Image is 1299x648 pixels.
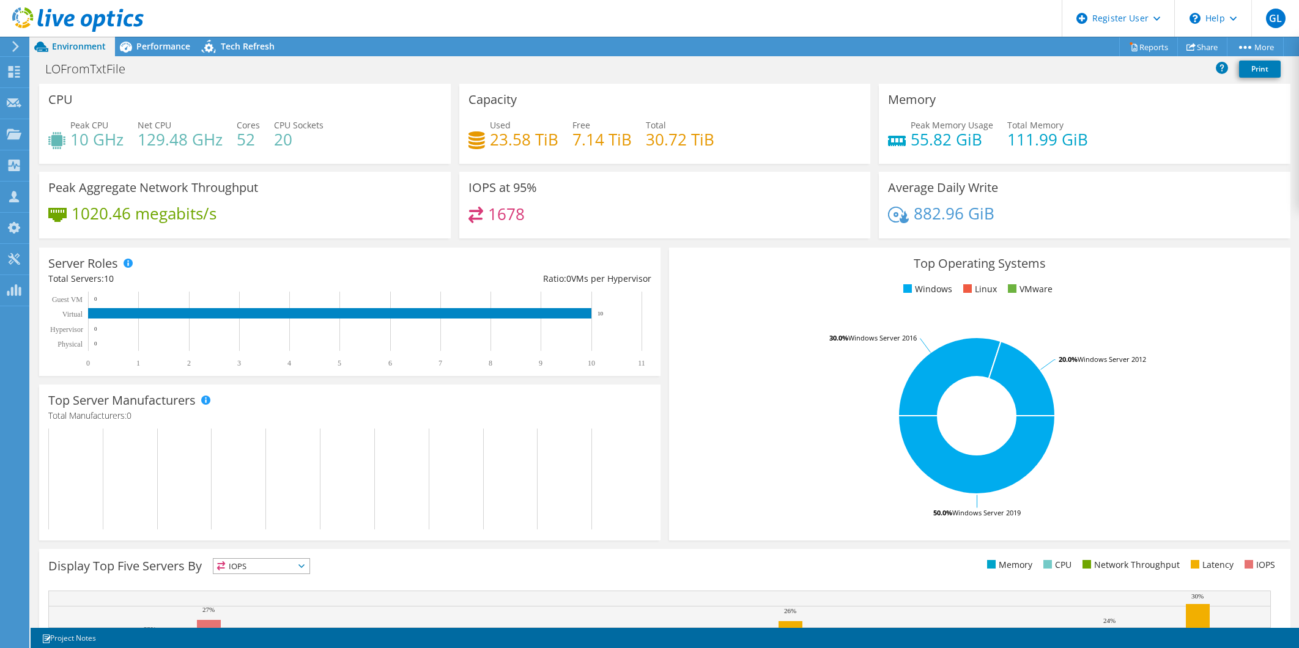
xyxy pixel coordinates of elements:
text: 6 [388,359,392,367]
span: Performance [136,40,190,52]
text: 7 [439,359,442,367]
li: Memory [984,558,1032,572]
h3: Peak Aggregate Network Throughput [48,181,258,194]
h4: 10 GHz [70,133,124,146]
h3: Top Server Manufacturers [48,394,196,407]
text: 11 [638,359,645,367]
span: Tech Refresh [221,40,275,52]
span: 0 [127,410,131,421]
text: Virtual [62,310,83,318]
h3: Memory [888,93,936,106]
text: Hypervisor [50,325,83,334]
text: 10 [588,359,595,367]
span: 0 [566,273,571,284]
h4: 1020.46 megabits/s [72,207,216,220]
tspan: Windows Server 2012 [1078,355,1146,364]
tspan: 50.0% [933,508,952,517]
h3: Top Operating Systems [678,257,1281,270]
a: Share [1177,37,1227,56]
span: Total Memory [1007,119,1064,131]
span: Environment [52,40,106,52]
svg: \n [1190,13,1201,24]
text: 3 [237,359,241,367]
span: GL [1266,9,1286,28]
text: 0 [94,296,97,302]
h4: 882.96 GiB [914,207,994,220]
div: Ratio: VMs per Hypervisor [350,272,651,285]
a: More [1227,37,1284,56]
tspan: 30.0% [829,333,848,342]
text: 5 [338,359,341,367]
h4: 30.72 TiB [646,133,714,146]
li: IOPS [1242,558,1275,572]
text: 8 [489,359,492,367]
text: 30% [1191,592,1204,600]
h4: 20 [274,133,324,146]
h3: Server Roles [48,257,118,270]
text: 26% [784,607,796,614]
text: 0 [94,341,97,347]
text: 24% [1103,617,1116,624]
text: Guest VM [52,295,83,304]
text: 4 [287,359,291,367]
li: Network Throughput [1079,558,1180,572]
li: CPU [1040,558,1071,572]
h4: 52 [237,133,260,146]
h4: 7.14 TiB [572,133,632,146]
li: VMware [1005,282,1053,296]
h3: IOPS at 95% [468,181,537,194]
h4: 111.99 GiB [1007,133,1088,146]
span: Total [646,119,666,131]
div: Total Servers: [48,272,350,285]
h4: 1678 [488,207,525,221]
span: CPU Sockets [274,119,324,131]
li: Windows [900,282,952,296]
tspan: Windows Server 2016 [848,333,917,342]
li: Linux [960,282,997,296]
text: 9 [539,359,542,367]
text: 2 [187,359,191,367]
a: Project Notes [33,630,105,646]
tspan: Windows Server 2019 [952,508,1021,517]
a: Reports [1119,37,1178,56]
text: 1 [136,359,140,367]
h4: 23.58 TiB [490,133,558,146]
text: 0 [86,359,90,367]
h1: LOFromTxtFile [40,62,144,76]
span: Used [490,119,511,131]
a: Print [1239,61,1281,78]
h3: Average Daily Write [888,181,998,194]
span: Free [572,119,590,131]
text: 0 [94,326,97,332]
span: 10 [104,273,114,284]
span: Peak Memory Usage [911,119,993,131]
h4: 55.82 GiB [911,133,993,146]
text: 22% [144,625,156,633]
h3: CPU [48,93,73,106]
tspan: 20.0% [1059,355,1078,364]
span: Net CPU [138,119,171,131]
span: IOPS [213,559,309,573]
h3: Capacity [468,93,517,106]
span: Peak CPU [70,119,108,131]
h4: 129.48 GHz [138,133,223,146]
li: Latency [1188,558,1234,572]
span: Cores [237,119,260,131]
text: 10 [598,311,604,317]
h4: Total Manufacturers: [48,409,651,422]
text: 27% [202,606,215,613]
text: Physical [57,340,83,348]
